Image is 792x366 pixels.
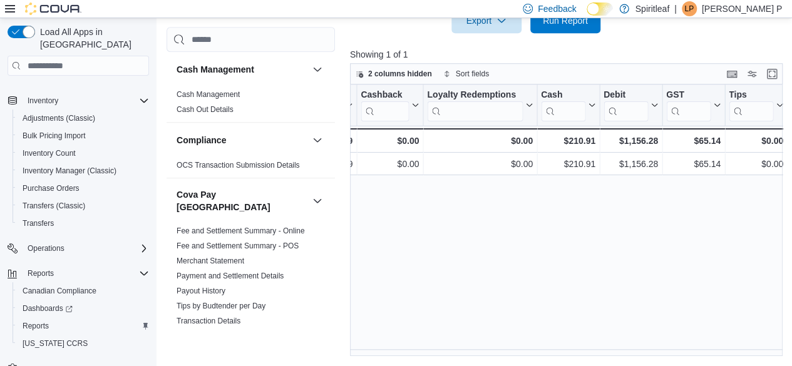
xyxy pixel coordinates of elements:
[728,156,783,171] div: $0.00
[18,318,54,333] a: Reports
[177,161,300,170] a: OCS Transaction Submission Details
[18,336,93,351] a: [US_STATE] CCRS
[28,243,64,253] span: Operations
[18,146,81,161] a: Inventory Count
[456,69,489,79] span: Sort fields
[18,128,91,143] a: Bulk Pricing Import
[728,89,773,121] div: Tips
[177,63,307,76] button: Cash Management
[13,282,154,300] button: Canadian Compliance
[177,105,234,114] a: Cash Out Details
[167,87,335,122] div: Cash Management
[603,89,647,121] div: Debit
[23,218,54,228] span: Transfers
[427,156,533,171] div: $0.00
[177,104,234,114] span: Cash Out Details
[18,283,101,298] a: Canadian Compliance
[249,156,352,171] div: $33.39
[3,240,154,257] button: Operations
[666,89,710,121] div: GST
[13,197,154,215] button: Transfers (Classic)
[666,133,720,148] div: $65.14
[427,89,523,121] div: Loyalty Redemptions
[177,241,299,250] a: Fee and Settlement Summary - POS
[603,156,657,171] div: $1,156.28
[18,163,149,178] span: Inventory Manager (Classic)
[351,66,437,81] button: 2 columns hidden
[23,183,80,193] span: Purchase Orders
[177,188,307,213] button: Cova Pay [GEOGRAPHIC_DATA]
[23,266,59,281] button: Reports
[728,89,773,101] div: Tips
[35,26,149,51] span: Load All Apps in [GEOGRAPHIC_DATA]
[540,89,595,121] button: Cash
[587,3,613,16] input: Dark Mode
[361,89,419,121] button: Cashback
[603,89,647,101] div: Debit
[666,156,720,171] div: $65.14
[177,160,300,170] span: OCS Transaction Submission Details
[13,109,154,127] button: Adjustments (Classic)
[682,1,697,16] div: Levon P
[23,266,149,281] span: Reports
[13,127,154,145] button: Bulk Pricing Import
[361,89,409,101] div: Cashback
[18,181,85,196] a: Purchase Orders
[18,216,59,231] a: Transfers
[540,133,595,148] div: $210.91
[177,316,240,326] span: Transaction Details
[167,223,335,333] div: Cova Pay [GEOGRAPHIC_DATA]
[310,193,325,208] button: Cova Pay [GEOGRAPHIC_DATA]
[18,216,149,231] span: Transfers
[18,128,149,143] span: Bulk Pricing Import
[177,134,226,146] h3: Compliance
[744,66,759,81] button: Display options
[13,180,154,197] button: Purchase Orders
[350,48,787,61] p: Showing 1 of 1
[427,133,533,148] div: $0.00
[540,156,595,171] div: $210.91
[438,66,494,81] button: Sort fields
[18,163,121,178] a: Inventory Manager (Classic)
[177,302,265,310] a: Tips by Budtender per Day
[18,198,149,213] span: Transfers (Classic)
[23,286,96,296] span: Canadian Compliance
[18,146,149,161] span: Inventory Count
[23,321,49,331] span: Reports
[635,1,669,16] p: Spiritleaf
[368,69,432,79] span: 2 columns hidden
[310,62,325,77] button: Cash Management
[23,241,149,256] span: Operations
[177,301,265,311] span: Tips by Budtender per Day
[23,93,63,108] button: Inventory
[177,271,284,281] span: Payment and Settlement Details
[310,133,325,148] button: Compliance
[361,156,419,171] div: $0.00
[18,283,149,298] span: Canadian Compliance
[3,92,154,109] button: Inventory
[177,226,305,235] a: Fee and Settlement Summary - Online
[249,133,352,148] div: $33.39
[361,133,419,148] div: $0.00
[25,3,81,15] img: Cova
[177,226,305,236] span: Fee and Settlement Summary - Online
[728,133,783,148] div: $0.00
[23,166,116,176] span: Inventory Manager (Classic)
[177,89,240,99] span: Cash Management
[23,131,86,141] span: Bulk Pricing Import
[427,89,523,101] div: Loyalty Redemptions
[23,201,85,211] span: Transfers (Classic)
[23,148,76,158] span: Inventory Count
[177,286,225,296] span: Payout History
[18,111,149,126] span: Adjustments (Classic)
[28,268,54,278] span: Reports
[724,66,739,81] button: Keyboard shortcuts
[538,3,576,15] span: Feedback
[459,8,514,33] span: Export
[603,89,657,121] button: Debit
[361,89,409,121] div: Cashback
[18,301,149,316] span: Dashboards
[177,241,299,251] span: Fee and Settlement Summary - POS
[28,96,58,106] span: Inventory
